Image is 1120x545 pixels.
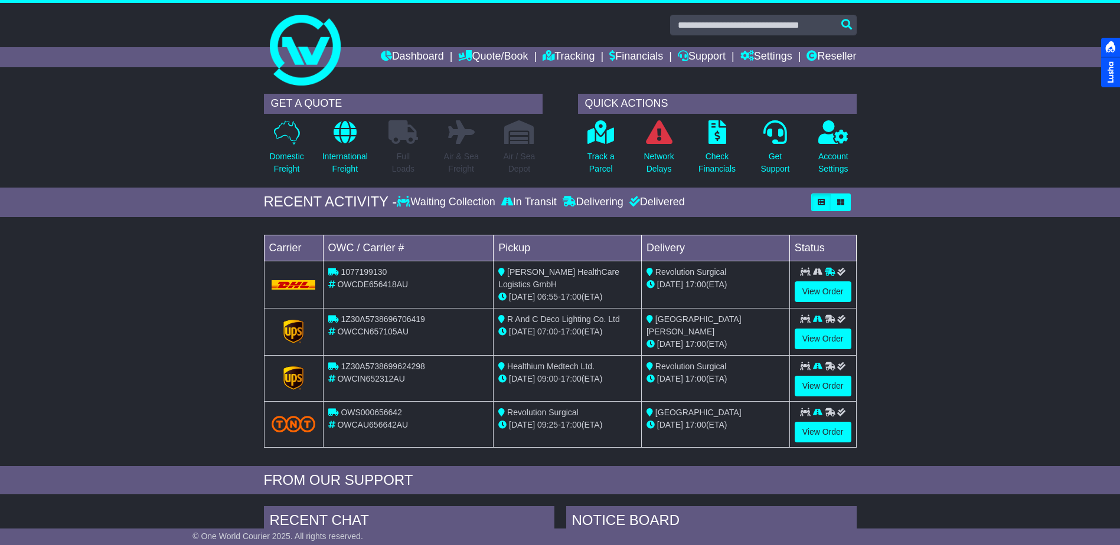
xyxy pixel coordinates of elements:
p: Air & Sea Freight [444,150,479,175]
div: Delivering [560,196,626,209]
span: R And C Deco Lighting Co. Ltd [507,314,620,324]
span: 17:00 [561,374,582,383]
td: Delivery [641,235,789,261]
span: © One World Courier 2025. All rights reserved. [192,531,363,541]
span: [DATE] [509,327,535,336]
p: Air / Sea Depot [504,150,535,175]
td: Status [789,235,856,261]
span: OWCCN657105AU [337,327,409,336]
a: DomesticFreight [269,120,304,182]
span: 17:00 [685,339,706,349]
span: [GEOGRAPHIC_DATA] [655,408,742,417]
span: [DATE] [509,292,535,301]
p: Account Settings [818,150,848,175]
p: Network Delays [644,150,674,175]
span: Revolution Surgical [655,267,727,277]
div: FROM OUR SUPPORT [264,472,857,489]
a: Track aParcel [587,120,615,182]
a: View Order [795,329,851,349]
span: OWCIN652312AU [337,374,404,383]
p: International Freight [322,150,368,175]
div: Waiting Collection [397,196,498,209]
span: OWS000656642 [341,408,402,417]
div: NOTICE BOARD [566,506,857,538]
span: 17:00 [561,292,582,301]
a: Settings [740,47,792,67]
div: (ETA) [646,338,785,350]
span: 1077199130 [341,267,387,277]
img: GetCarrierServiceLogo [283,320,303,343]
div: (ETA) [646,278,785,291]
img: GetCarrierServiceLogo [283,366,303,390]
div: (ETA) [646,373,785,385]
span: OWCDE656418AU [337,280,408,289]
a: Dashboard [381,47,444,67]
a: Reseller [806,47,856,67]
span: 17:00 [685,374,706,383]
div: In Transit [498,196,560,209]
div: - (ETA) [498,373,636,385]
div: (ETA) [646,419,785,431]
td: OWC / Carrier # [323,235,494,261]
span: [DATE] [509,420,535,429]
span: 09:25 [537,420,558,429]
span: 1Z30A5738696706419 [341,314,425,324]
span: 09:00 [537,374,558,383]
a: Support [678,47,726,67]
div: RECENT ACTIVITY - [264,193,397,211]
a: NetworkDelays [643,120,674,182]
span: [PERSON_NAME] HealthCare Logistics GmbH [498,267,619,289]
span: 06:55 [537,292,558,301]
span: 17:00 [561,327,582,336]
span: [DATE] [657,374,683,383]
div: GET A QUOTE [264,94,543,114]
span: [DATE] [657,339,683,349]
p: Full Loads [388,150,418,175]
a: InternationalFreight [322,120,368,182]
a: Financials [609,47,663,67]
td: Pickup [494,235,642,261]
span: [DATE] [657,420,683,429]
div: - (ETA) [498,326,636,338]
p: Check Financials [698,150,736,175]
img: TNT_Domestic.png [272,416,316,432]
a: View Order [795,376,851,396]
span: [DATE] [657,280,683,289]
div: - (ETA) [498,291,636,303]
span: [GEOGRAPHIC_DATA][PERSON_NAME] [646,314,742,336]
td: Carrier [264,235,323,261]
div: Delivered [626,196,685,209]
p: Domestic Freight [269,150,303,175]
span: Revolution Surgical [655,362,727,371]
span: 17:00 [685,280,706,289]
a: GetSupport [760,120,790,182]
span: Revolution Surgical [507,408,579,417]
a: Tracking [543,47,595,67]
a: Quote/Book [458,47,528,67]
a: AccountSettings [818,120,849,182]
span: 1Z30A5738699624298 [341,362,425,371]
div: RECENT CHAT [264,506,554,538]
a: View Order [795,422,851,442]
a: CheckFinancials [698,120,736,182]
span: Healthium Medtech Ltd. [507,362,595,371]
span: 07:00 [537,327,558,336]
span: [DATE] [509,374,535,383]
div: QUICK ACTIONS [578,94,857,114]
p: Track a Parcel [587,150,615,175]
span: OWCAU656642AU [337,420,408,429]
p: Get Support [760,150,789,175]
div: - (ETA) [498,419,636,431]
a: View Order [795,281,851,302]
img: DHL.png [272,280,316,290]
span: 17:00 [561,420,582,429]
span: 17:00 [685,420,706,429]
